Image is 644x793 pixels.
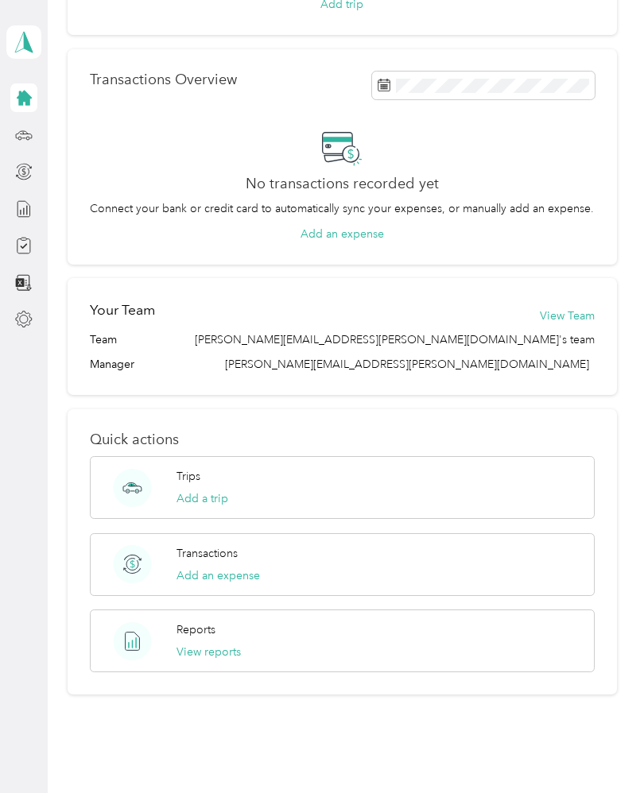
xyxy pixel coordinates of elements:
span: [PERSON_NAME][EMAIL_ADDRESS][PERSON_NAME][DOMAIN_NAME]'s team [195,331,595,348]
h2: No transactions recorded yet [246,176,439,192]
span: Team [90,331,117,348]
span: Manager [90,356,134,373]
p: Trips [177,468,200,485]
button: Add an expense [301,226,384,242]
button: View Team [540,308,595,324]
h2: Your Team [90,300,155,320]
p: Connect your bank or credit card to automatically sync your expenses, or manually add an expense. [90,200,594,217]
span: [PERSON_NAME][EMAIL_ADDRESS][PERSON_NAME][DOMAIN_NAME] [225,358,589,371]
button: View reports [177,644,241,660]
button: Add an expense [177,567,260,584]
p: Reports [177,621,215,638]
iframe: Everlance-gr Chat Button Frame [555,704,644,793]
p: Transactions [177,545,238,562]
p: Quick actions [90,431,595,448]
p: Transactions Overview [90,72,237,88]
button: Add a trip [177,490,228,507]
